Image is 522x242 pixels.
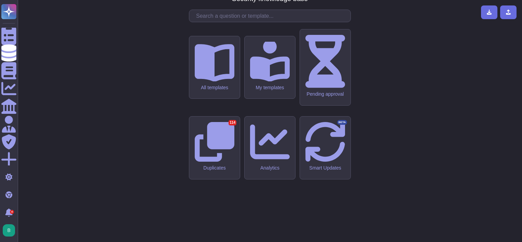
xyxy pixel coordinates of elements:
[250,85,290,91] div: My templates
[195,165,234,171] div: Duplicates
[250,165,290,171] div: Analytics
[229,120,236,125] div: 114
[3,224,15,237] img: user
[337,120,347,125] div: BETA
[1,223,20,238] button: user
[10,210,14,214] div: 4
[193,10,351,22] input: Search a question or template...
[305,91,345,97] div: Pending approval
[305,165,345,171] div: Smart Updates
[195,85,234,91] div: All templates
